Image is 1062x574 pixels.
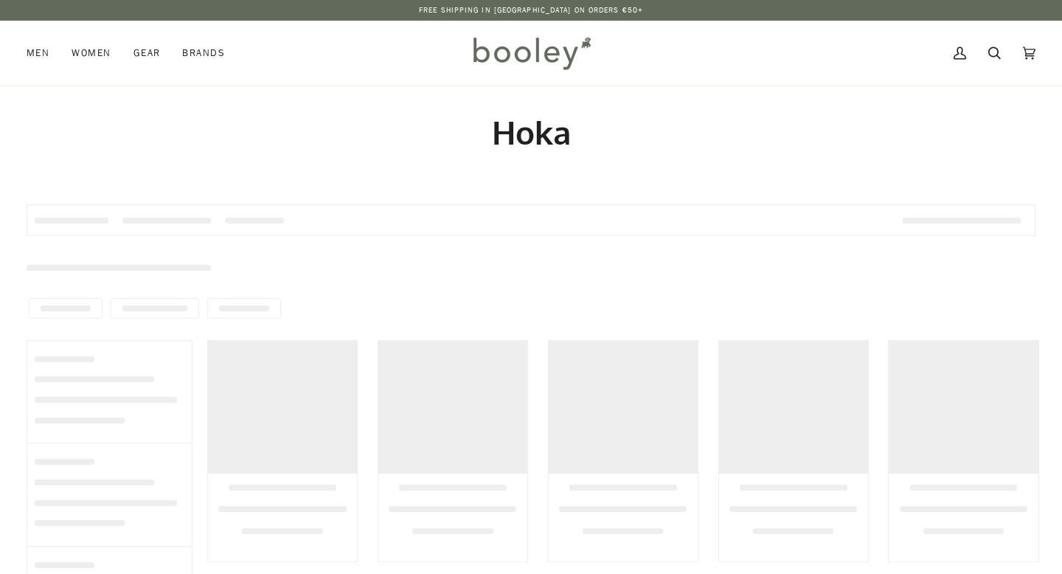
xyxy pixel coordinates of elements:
[27,46,49,60] span: Men
[419,4,643,16] p: Free Shipping in [GEOGRAPHIC_DATA] on Orders €50+
[171,21,236,86] a: Brands
[133,46,161,60] span: Gear
[72,46,111,60] span: Women
[467,32,596,75] img: Booley
[27,21,60,86] a: Men
[182,46,225,60] span: Brands
[122,21,172,86] a: Gear
[60,21,122,86] a: Women
[27,112,1035,153] h1: Hoka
